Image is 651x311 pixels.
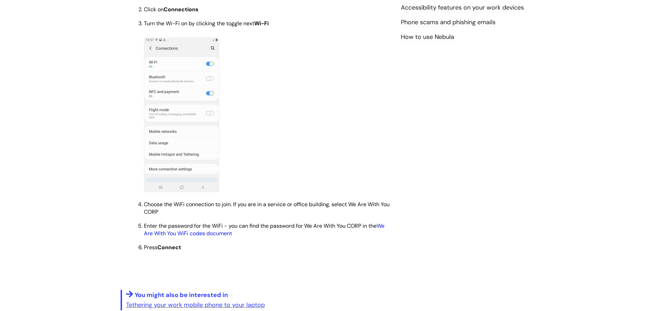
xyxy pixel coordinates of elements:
a: Tethering your work mobile phone to your laptop [126,301,265,309]
a: We Are With You WiFi codes document [144,222,384,237]
span: Turn the Wi-Fi on by clicking the toggle next [144,20,269,27]
strong: Connections [164,6,199,13]
span: You might also be interested in [135,291,228,299]
img: x1Lz1TX_O7zM01h9xCMMovDKkovOtzBNTQ.png [144,37,219,192]
a: How to use Nebula [401,33,454,42]
span: Click on [144,6,199,13]
span: Choose the WiFi connection to join. If you are in a service or office building, select We Are Wit... [144,201,390,215]
a: Accessibility features on your work devices [401,3,524,12]
a: Phone scams and phishing emails [401,18,496,27]
span: Press [144,244,181,251]
span: Enter the password for the WiFi - you can find the password for We Are With You CORP in the [144,222,384,237]
strong: Wi-Fi [254,20,269,27]
strong: Connect [158,244,181,251]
